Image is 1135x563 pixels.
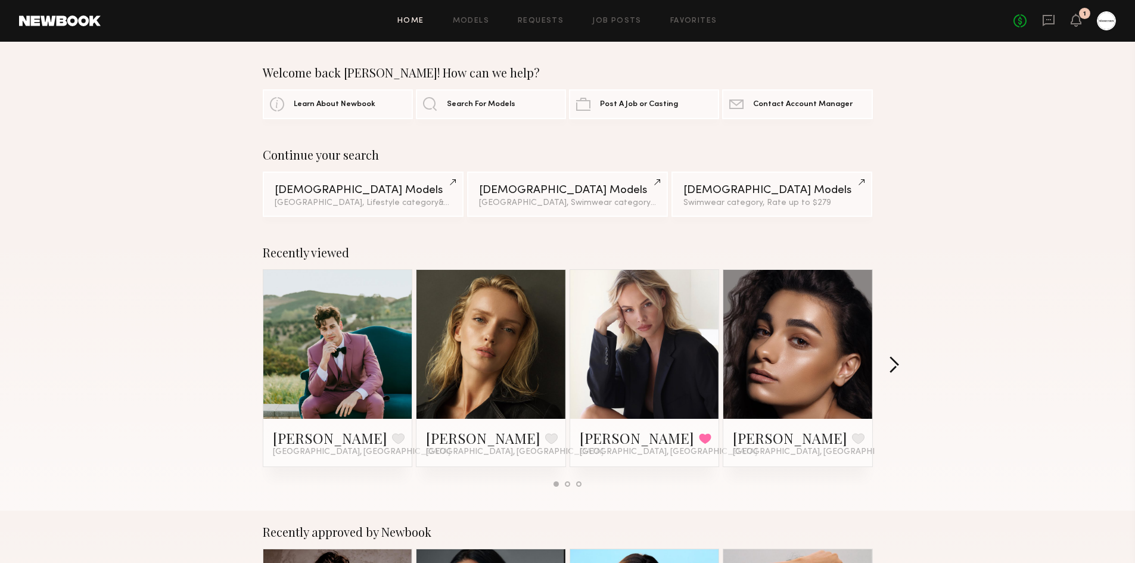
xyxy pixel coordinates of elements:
span: [GEOGRAPHIC_DATA], [GEOGRAPHIC_DATA] [426,447,604,457]
a: Search For Models [416,89,566,119]
div: 1 [1083,11,1086,17]
a: Requests [518,17,564,25]
a: Home [397,17,424,25]
a: [PERSON_NAME] [273,428,387,447]
a: Post A Job or Casting [569,89,719,119]
a: Favorites [670,17,717,25]
span: [GEOGRAPHIC_DATA], [GEOGRAPHIC_DATA] [580,447,757,457]
span: Learn About Newbook [294,101,375,108]
span: Contact Account Manager [753,101,853,108]
div: [DEMOGRAPHIC_DATA] Models [479,185,656,196]
div: [GEOGRAPHIC_DATA], Lifestyle category [275,199,452,207]
div: Swimwear category, Rate up to $279 [683,199,860,207]
a: [DEMOGRAPHIC_DATA] Models[GEOGRAPHIC_DATA], Swimwear category&1other filter [467,172,668,217]
div: Continue your search [263,148,873,162]
div: Recently approved by Newbook [263,525,873,539]
a: Contact Account Manager [722,89,872,119]
div: Welcome back [PERSON_NAME]! How can we help? [263,66,873,80]
a: Job Posts [592,17,642,25]
a: [PERSON_NAME] [580,428,694,447]
span: Post A Job or Casting [600,101,678,108]
span: & 1 other filter [439,199,490,207]
div: [DEMOGRAPHIC_DATA] Models [275,185,452,196]
div: Recently viewed [263,245,873,260]
a: Models [453,17,489,25]
span: Search For Models [447,101,515,108]
a: Learn About Newbook [263,89,413,119]
div: [DEMOGRAPHIC_DATA] Models [683,185,860,196]
a: [PERSON_NAME] [426,428,540,447]
div: [GEOGRAPHIC_DATA], Swimwear category [479,199,656,207]
span: [GEOGRAPHIC_DATA], [GEOGRAPHIC_DATA] [273,447,450,457]
a: [DEMOGRAPHIC_DATA] Models[GEOGRAPHIC_DATA], Lifestyle category&1other filter [263,172,464,217]
a: [DEMOGRAPHIC_DATA] ModelsSwimwear category, Rate up to $279 [671,172,872,217]
a: [PERSON_NAME] [733,428,847,447]
span: [GEOGRAPHIC_DATA], [GEOGRAPHIC_DATA] [733,447,910,457]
